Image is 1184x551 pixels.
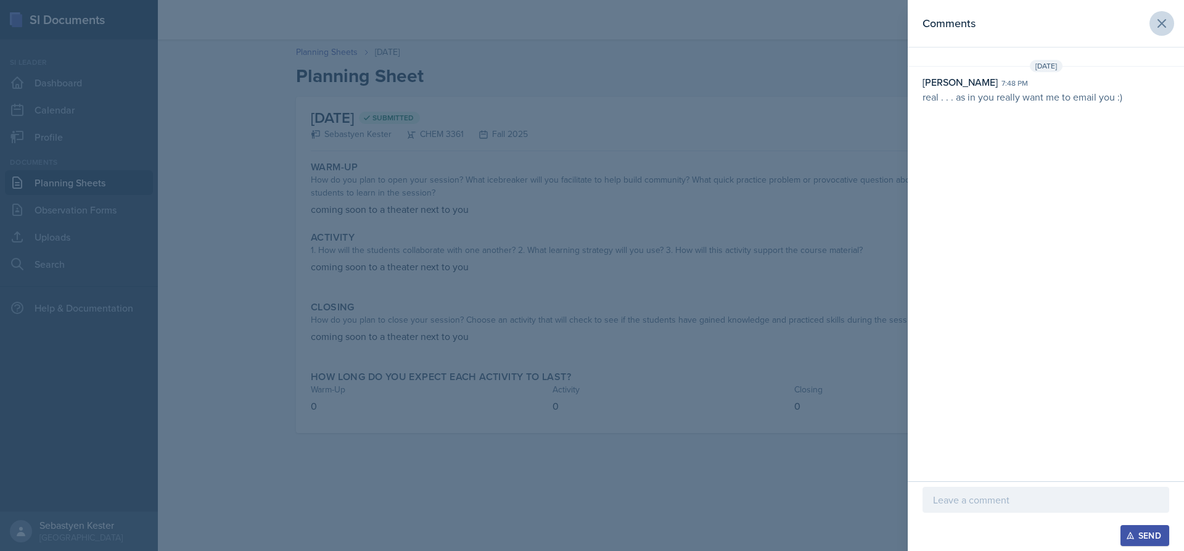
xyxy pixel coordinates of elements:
[1128,531,1161,541] div: Send
[923,15,976,32] h2: Comments
[1120,525,1169,546] button: Send
[923,75,998,89] div: [PERSON_NAME]
[923,89,1169,104] p: real . . . as in you really want me to email you :)
[1001,78,1028,89] div: 7:48 pm
[1030,60,1063,72] span: [DATE]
